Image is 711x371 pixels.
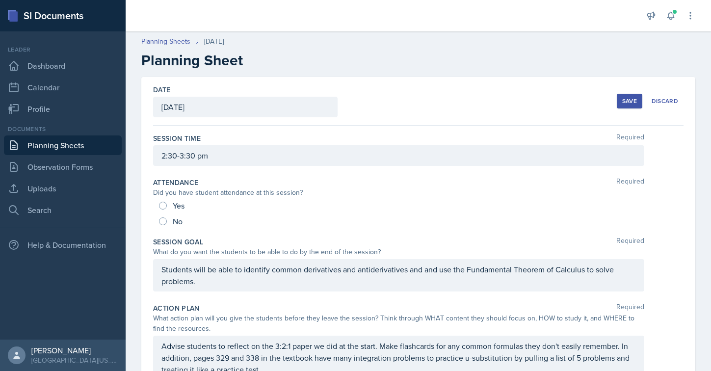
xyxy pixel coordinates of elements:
[4,157,122,177] a: Observation Forms
[616,237,644,247] span: Required
[4,125,122,133] div: Documents
[141,52,695,69] h2: Planning Sheet
[4,135,122,155] a: Planning Sheets
[616,303,644,313] span: Required
[153,85,170,95] label: Date
[4,99,122,119] a: Profile
[153,133,201,143] label: Session Time
[31,355,118,365] div: [GEOGRAPHIC_DATA][US_STATE] in [GEOGRAPHIC_DATA]
[617,94,642,108] button: Save
[652,97,678,105] div: Discard
[141,36,190,47] a: Planning Sheets
[616,178,644,187] span: Required
[153,247,644,257] div: What do you want the students to be able to do by the end of the session?
[153,187,644,198] div: Did you have student attendance at this session?
[161,264,636,287] p: Students will be able to identify common derivatives and antiderivatives and and use the Fundamen...
[153,313,644,334] div: What action plan will you give the students before they leave the session? Think through WHAT con...
[4,179,122,198] a: Uploads
[153,178,199,187] label: Attendance
[161,150,636,161] p: 2:30-3:30 pm
[4,56,122,76] a: Dashboard
[153,237,203,247] label: Session Goal
[4,45,122,54] div: Leader
[4,235,122,255] div: Help & Documentation
[31,345,118,355] div: [PERSON_NAME]
[173,216,183,226] span: No
[4,78,122,97] a: Calendar
[616,133,644,143] span: Required
[204,36,224,47] div: [DATE]
[4,200,122,220] a: Search
[173,201,184,211] span: Yes
[622,97,637,105] div: Save
[153,303,200,313] label: Action Plan
[646,94,684,108] button: Discard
